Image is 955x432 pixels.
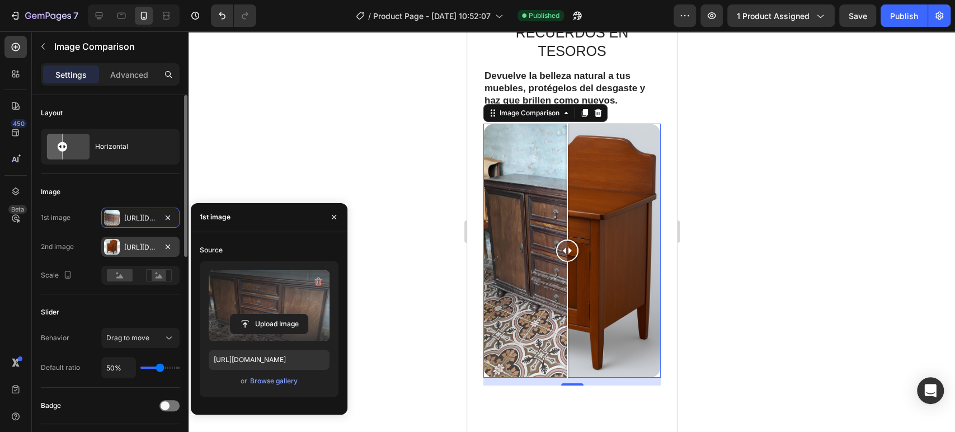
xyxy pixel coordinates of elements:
span: / [368,10,371,22]
div: 2nd image [41,242,74,252]
button: Drag to move [101,328,180,348]
div: Browse gallery [250,376,298,386]
span: Drag to move [106,334,149,342]
div: Scale [41,268,74,283]
span: Save [849,11,867,21]
span: Product Page - [DATE] 10:52:07 [373,10,491,22]
p: Advanced [110,69,148,81]
button: Publish [881,4,928,27]
div: Layout [41,108,63,118]
div: [URL][DOMAIN_NAME] [124,213,157,223]
div: Publish [890,10,918,22]
div: Behavior [41,333,69,343]
button: Upload Image [230,314,308,334]
input: Auto [102,358,135,378]
div: Image [41,187,60,197]
button: Save [839,4,876,27]
button: 7 [4,4,83,27]
div: Badge [41,401,61,411]
input: https://example.com/image.jpg [209,350,330,370]
div: 1st image [200,212,230,222]
button: 1 product assigned [727,4,835,27]
span: Published [529,11,559,21]
p: Image Comparison [54,40,175,53]
p: Settings [55,69,87,81]
div: Undo/Redo [211,4,256,27]
div: Open Intercom Messenger [917,377,944,404]
div: Source [200,245,223,255]
span: 1 product assigned [737,10,810,22]
button: Browse gallery [250,375,298,387]
div: Image Comparison [30,77,95,87]
div: 450 [11,119,27,128]
div: 1st image [41,213,70,223]
div: Beta [8,205,27,214]
p: 7 [73,9,78,22]
span: or [241,374,247,388]
div: Slider [41,307,59,317]
div: Default ratio [41,363,80,373]
div: [URL][DOMAIN_NAME] [124,242,157,252]
div: Horizontal [95,134,163,159]
p: Devuelve la belleza natural a tus muebles, protégelos del desgaste y haz que brillen como nuevos. [17,39,192,76]
iframe: Design area [467,31,677,432]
